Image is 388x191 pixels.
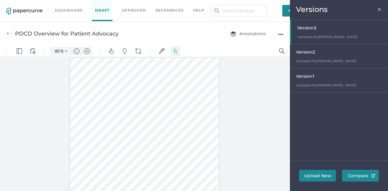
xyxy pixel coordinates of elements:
button: Annotations [224,28,272,39]
span: Compare [348,170,375,181]
img: default-minus.svg [74,3,79,8]
span: Versions [296,5,328,14]
img: default-select.svg [173,3,178,8]
span: % [60,3,63,8]
img: default-magnifying-glass.svg [279,3,285,8]
div: help [193,7,204,14]
img: papercurve-logo-colour.7244d18c.svg [6,8,43,15]
button: Search [277,1,287,10]
input: Set zoom [52,3,60,8]
span: · [345,35,346,39]
img: back-arrow-grey.72011ae3.svg [6,31,12,36]
button: Signatures [157,1,167,10]
span: Uploaded By [PERSON_NAME] [DATE] [296,83,356,87]
a: Dashboard [55,7,83,14]
span: Uploaded By [PERSON_NAME] [DATE] [297,35,357,39]
a: References [155,7,184,14]
img: annotation-layers.cc6d0e6b.svg [230,31,236,37]
button: Pins [120,1,130,10]
input: Search Workspace [211,5,267,17]
img: default-plus.svg [84,3,90,8]
img: plus-white.e19ec114.svg [288,9,291,12]
button: Pan [106,1,116,10]
span: × [377,6,382,11]
div: PDCD Overview for Patient Advocacy [15,28,119,39]
span: Annotations [230,31,266,36]
button: Zoom out [72,1,82,10]
span: Version 1 [296,73,314,79]
button: New [282,5,310,17]
span: New [288,5,304,17]
img: external-link-icon-white.abf14809.svg [371,174,375,178]
img: default-pan.svg [108,3,114,8]
span: · [344,83,345,87]
button: View Controls [28,1,38,10]
img: default-pin.svg [122,3,127,8]
button: Compare [342,170,379,182]
button: Zoom in [82,1,92,10]
img: search.bf03fe8b.svg [215,8,219,13]
button: Upload New [299,170,336,182]
span: Version 2 [296,49,315,55]
span: · [344,59,345,63]
button: Zoom Controls [61,1,71,10]
img: default-leftsidepanel.svg [17,3,22,8]
button: Select [170,1,180,10]
img: default-sign.svg [159,3,165,8]
a: Approved [122,7,146,14]
button: Panel [14,1,24,10]
button: Shapes [133,1,143,10]
div: ●●● [278,30,283,39]
img: chevron.svg [65,4,67,7]
img: default-viewcontrols.svg [30,3,36,8]
span: Uploaded By [PERSON_NAME] [DATE] [296,59,356,63]
img: shapes-icon.svg [135,3,141,8]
